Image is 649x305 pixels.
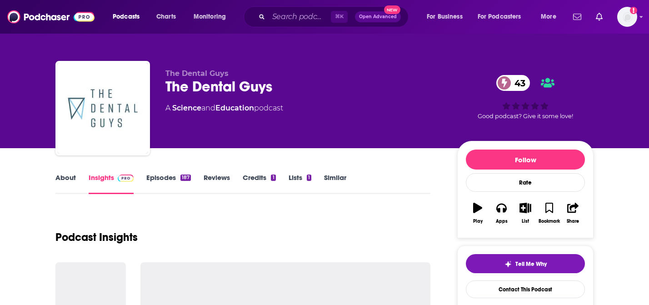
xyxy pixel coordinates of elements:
span: Open Advanced [359,15,397,19]
a: About [55,173,76,194]
div: Apps [496,219,508,224]
span: Tell Me Why [515,260,547,268]
button: Play [466,197,489,230]
div: 1 [271,175,275,181]
div: 43Good podcast? Give it some love! [457,69,594,125]
a: Show notifications dropdown [592,9,606,25]
button: open menu [420,10,474,24]
span: For Podcasters [478,10,521,23]
span: The Dental Guys [165,69,229,78]
div: List [522,219,529,224]
div: Bookmark [539,219,560,224]
span: Charts [156,10,176,23]
a: 43 [496,75,530,91]
div: 187 [180,175,191,181]
img: The Dental Guys [57,63,148,154]
input: Search podcasts, credits, & more... [269,10,331,24]
button: open menu [472,10,534,24]
div: Search podcasts, credits, & more... [252,6,417,27]
div: A podcast [165,103,283,114]
span: ⌘ K [331,11,348,23]
button: Apps [489,197,513,230]
a: Reviews [204,173,230,194]
a: Similar [324,173,346,194]
a: Science [172,104,201,112]
img: Podchaser Pro [118,175,134,182]
button: Show profile menu [617,7,637,27]
button: Open AdvancedNew [355,11,401,22]
span: 43 [505,75,530,91]
a: Education [215,104,254,112]
button: Share [561,197,585,230]
span: New [384,5,400,14]
div: Share [567,219,579,224]
button: Follow [466,150,585,170]
span: and [201,104,215,112]
span: For Business [427,10,463,23]
button: tell me why sparkleTell Me Why [466,254,585,273]
a: InsightsPodchaser Pro [89,173,134,194]
img: User Profile [617,7,637,27]
div: Play [473,219,483,224]
div: 1 [307,175,311,181]
a: Credits1 [243,173,275,194]
span: More [541,10,556,23]
span: Monitoring [194,10,226,23]
button: open menu [534,10,568,24]
span: Logged in as KSMolly [617,7,637,27]
a: Contact This Podcast [466,280,585,298]
button: open menu [187,10,238,24]
h1: Podcast Insights [55,230,138,244]
a: Lists1 [289,173,311,194]
span: Podcasts [113,10,140,23]
div: Rate [466,173,585,192]
a: Episodes187 [146,173,191,194]
a: Show notifications dropdown [569,9,585,25]
button: open menu [106,10,151,24]
button: Bookmark [537,197,561,230]
img: Podchaser - Follow, Share and Rate Podcasts [7,8,95,25]
span: Good podcast? Give it some love! [478,113,573,120]
img: tell me why sparkle [504,260,512,268]
button: List [514,197,537,230]
a: Charts [150,10,181,24]
svg: Add a profile image [630,7,637,14]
